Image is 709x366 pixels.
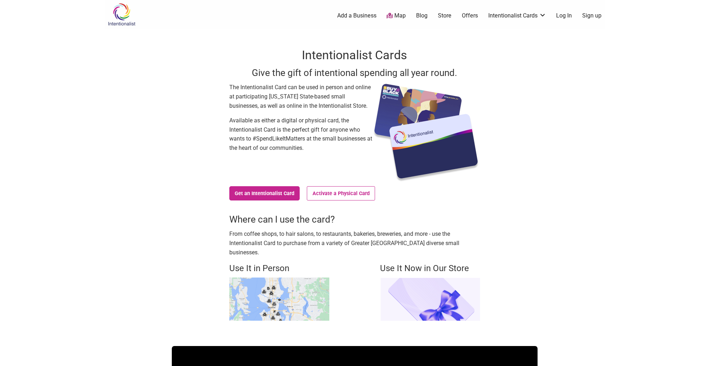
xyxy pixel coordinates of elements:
a: Blog [416,12,428,20]
a: Map [386,12,406,20]
p: From coffee shops, to hair salons, to restaurants, bakeries, breweries, and more - use the Intent... [229,229,480,257]
img: Buy Black map [229,278,329,321]
img: Intentionalist Store [380,278,480,321]
a: Get an Intentionalist Card [229,186,300,200]
h3: Where can I use the card? [229,213,480,226]
a: Add a Business [337,12,376,20]
img: Intentionalist [105,3,139,26]
a: Offers [462,12,478,20]
a: Store [438,12,451,20]
p: Available as either a digital or physical card, the Intentionalist Card is the perfect gift for a... [229,116,372,152]
a: Sign up [582,12,601,20]
h3: Give the gift of intentional spending all year round. [229,66,480,79]
h1: Intentionalist Cards [229,47,480,64]
a: Activate a Physical Card [307,186,375,200]
a: Log In [556,12,572,20]
h4: Use It Now in Our Store [380,263,480,275]
p: The Intentionalist Card can be used in person and online at participating [US_STATE] State-based ... [229,83,372,110]
a: Intentionalist Cards [488,12,546,20]
img: Intentionalist Card [372,83,480,183]
h4: Use It in Person [229,263,329,275]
